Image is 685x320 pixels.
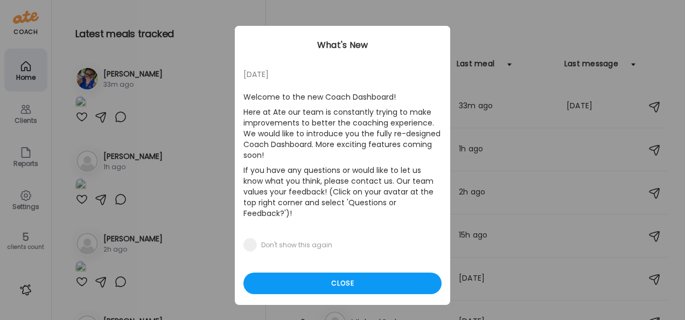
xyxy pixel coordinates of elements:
[243,68,442,81] div: [DATE]
[261,241,332,249] div: Don't show this again
[243,273,442,294] div: Close
[243,105,442,163] p: Here at Ate our team is constantly trying to make improvements to better the coaching experience....
[243,89,442,105] p: Welcome to the new Coach Dashboard!
[243,163,442,221] p: If you have any questions or would like to let us know what you think, please contact us. Our tea...
[235,39,450,52] div: What's New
